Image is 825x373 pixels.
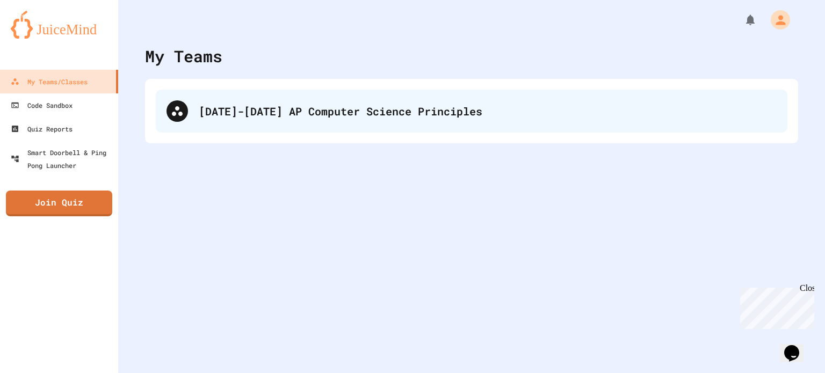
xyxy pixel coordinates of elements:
[199,103,777,119] div: [DATE]-[DATE] AP Computer Science Principles
[11,122,73,135] div: Quiz Reports
[4,4,74,68] div: Chat with us now!Close
[11,99,73,112] div: Code Sandbox
[736,283,814,329] iframe: chat widget
[145,44,222,68] div: My Teams
[780,330,814,362] iframe: chat widget
[724,11,759,29] div: My Notifications
[11,75,88,88] div: My Teams/Classes
[11,11,107,39] img: logo-orange.svg
[156,90,787,133] div: [DATE]-[DATE] AP Computer Science Principles
[6,191,112,216] a: Join Quiz
[11,146,114,172] div: Smart Doorbell & Ping Pong Launcher
[759,8,793,32] div: My Account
